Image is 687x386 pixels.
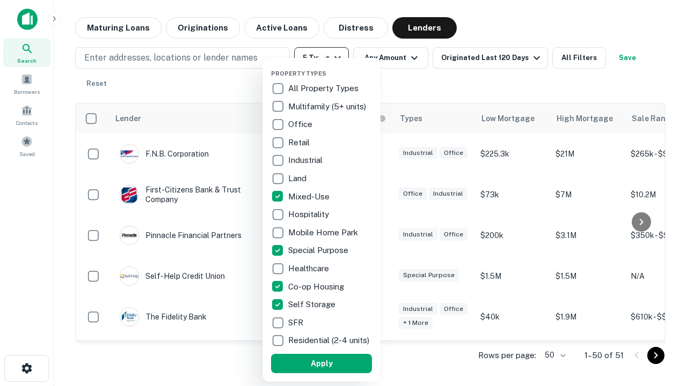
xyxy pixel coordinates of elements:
p: All Property Types [288,82,361,95]
p: Self Storage [288,298,338,311]
p: SFR [288,316,305,329]
p: Healthcare [288,262,331,275]
span: Property Types [271,70,326,77]
p: Industrial [288,154,325,167]
p: Land [288,172,309,185]
p: Retail [288,136,312,149]
button: Apply [271,354,372,373]
p: Mobile Home Park [288,226,360,239]
p: Mixed-Use [288,190,332,203]
p: Office [288,118,315,131]
iframe: Chat Widget [633,300,687,352]
p: Multifamily (5+ units) [288,100,368,113]
p: Co-op Housing [288,280,346,293]
p: Residential (2-4 units) [288,334,371,347]
p: Special Purpose [288,244,350,257]
p: Hospitality [288,208,331,221]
